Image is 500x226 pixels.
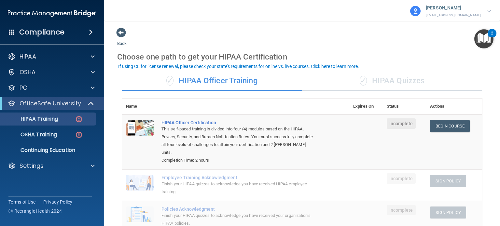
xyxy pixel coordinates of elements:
div: Choose one path to get your HIPAA Certification [117,47,487,66]
a: HIPAA [8,53,95,60]
p: HIPAA [20,53,36,60]
p: Settings [20,162,44,170]
button: Sign Policy [430,175,466,187]
a: Begin Course [430,120,470,132]
img: arrow-down.227dba2b.svg [487,10,491,12]
img: avatar.17b06cb7.svg [410,6,421,16]
h4: Compliance [19,28,64,37]
div: Completion Time: 2 hours [161,156,317,164]
p: HIPAA Training [4,116,58,122]
th: Status [383,99,426,114]
a: OfficeSafe University [8,100,94,107]
p: PCI [20,84,29,92]
th: Name [122,99,158,114]
a: HIPAA Officer Certification [161,120,317,125]
div: Finish your HIPAA quizzes to acknowledge you have received HIPAA employee training. [161,180,317,196]
button: If using CE for license renewal, please check your state's requirements for online vs. live cours... [117,63,360,70]
p: [EMAIL_ADDRESS][DOMAIN_NAME] [426,12,481,18]
iframe: Drift Widget Chat Controller [388,180,492,206]
div: Employee Training Acknowledgment [161,175,317,180]
span: Incomplete [387,173,416,184]
img: danger-circle.6113f641.png [75,115,83,123]
p: Continuing Education [4,147,93,153]
span: Incomplete [387,118,416,129]
img: danger-circle.6113f641.png [75,131,83,139]
a: Back [117,33,127,46]
a: OSHA [8,68,95,76]
img: PMB logo [8,7,96,20]
div: Policies Acknowledgment [161,206,317,212]
div: This self-paced training is divided into four (4) modules based on the HIPAA, Privacy, Security, ... [161,125,317,156]
th: Actions [426,99,482,114]
p: OSHA [20,68,36,76]
p: OfficeSafe University [20,100,81,107]
div: HIPAA Officer Training [122,71,302,91]
span: ✓ [360,76,367,86]
span: Incomplete [387,205,416,215]
p: OSHA Training [4,131,57,138]
div: HIPAA Quizzes [302,71,482,91]
a: PCI [8,84,95,92]
span: Ⓒ Rectangle Health 2024 [8,208,62,214]
button: Sign Policy [430,206,466,219]
span: ✓ [166,76,174,86]
button: Open Resource Center, 2 new notifications [474,29,493,48]
div: 2 [491,33,493,42]
a: Settings [8,162,95,170]
p: [PERSON_NAME] [426,4,481,12]
a: Privacy Policy [43,199,73,205]
th: Expires On [349,99,383,114]
div: If using CE for license renewal, please check your state's requirements for online vs. live cours... [118,64,359,69]
a: Terms of Use [8,199,35,205]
